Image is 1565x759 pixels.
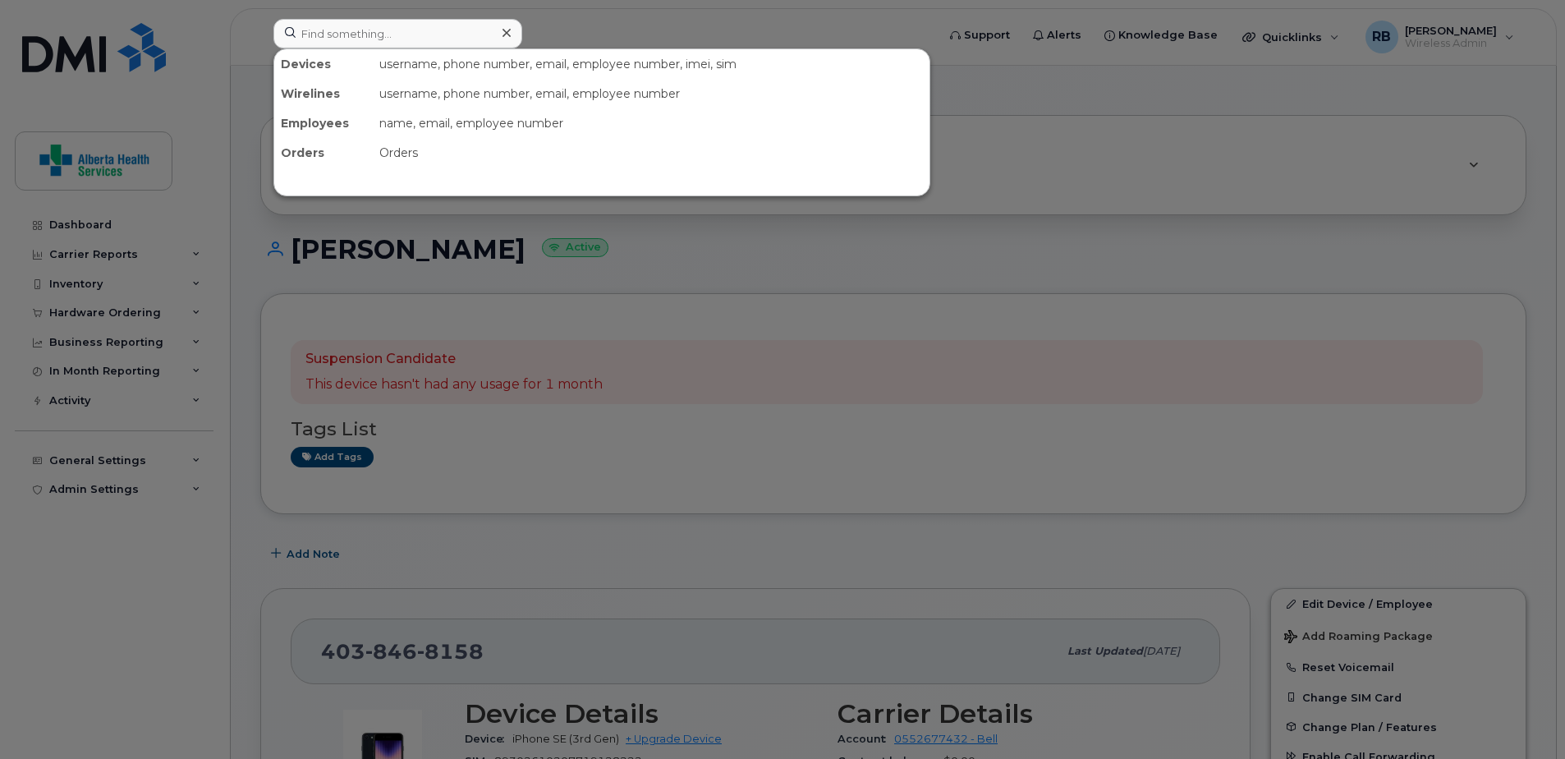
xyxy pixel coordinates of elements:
div: Devices [274,49,373,79]
div: Orders [274,138,373,168]
div: username, phone number, email, employee number, imei, sim [373,49,929,79]
div: username, phone number, email, employee number [373,79,929,108]
div: name, email, employee number [373,108,929,138]
div: Orders [373,138,929,168]
div: Employees [274,108,373,138]
div: Wirelines [274,79,373,108]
